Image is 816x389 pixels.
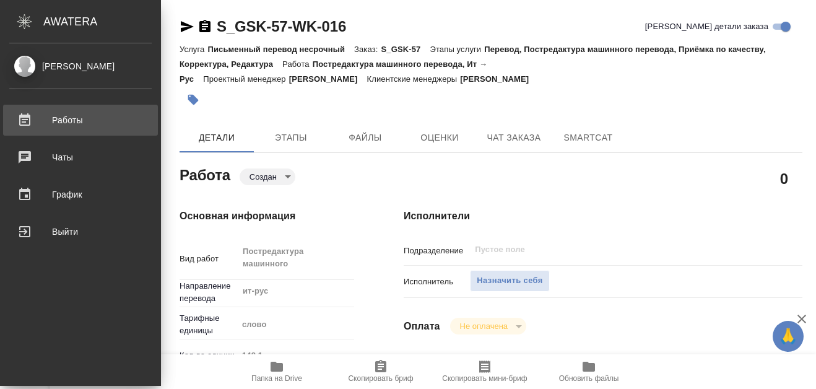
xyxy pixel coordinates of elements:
[251,374,302,383] span: Папка на Drive
[460,74,538,84] p: [PERSON_NAME]
[410,130,469,146] span: Оценки
[180,86,207,113] button: Добавить тэг
[354,45,381,54] p: Заказ:
[477,274,542,288] span: Назначить себя
[180,19,194,34] button: Скопировать ссылку для ЯМессенджера
[329,354,433,389] button: Скопировать бриф
[180,312,238,337] p: Тарифные единицы
[180,253,238,265] p: Вид работ
[9,222,152,241] div: Выйти
[537,354,641,389] button: Обновить файлы
[442,374,527,383] span: Скопировать мини-бриф
[367,74,461,84] p: Клиентские менеджеры
[780,168,788,189] h2: 0
[43,9,161,34] div: AWATERA
[203,74,289,84] p: Проектный менеджер
[289,74,367,84] p: [PERSON_NAME]
[180,45,207,54] p: Услуга
[238,314,354,335] div: слово
[404,319,440,334] h4: Оплата
[261,130,321,146] span: Этапы
[336,130,395,146] span: Файлы
[187,130,246,146] span: Детали
[282,59,313,69] p: Работа
[404,276,470,288] p: Исполнитель
[348,374,413,383] span: Скопировать бриф
[645,20,768,33] span: [PERSON_NAME] детали заказа
[9,111,152,129] div: Работы
[180,349,238,362] p: Кол-во единиц
[9,59,152,73] div: [PERSON_NAME]
[180,59,487,84] p: Постредактура машинного перевода, Ит → Рус
[433,354,537,389] button: Скопировать мини-бриф
[3,105,158,136] a: Работы
[381,45,430,54] p: S_GSK-57
[246,172,280,182] button: Создан
[9,185,152,204] div: График
[778,323,799,349] span: 🙏
[450,318,526,334] div: Создан
[217,18,346,35] a: S_GSK-57-WK-016
[430,45,484,54] p: Этапы услуги
[470,270,549,292] button: Назначить себя
[558,130,618,146] span: SmartCat
[773,321,804,352] button: 🙏
[180,163,230,185] h2: Работа
[456,321,511,331] button: Не оплачена
[3,142,158,173] a: Чаты
[225,354,329,389] button: Папка на Drive
[180,280,238,305] p: Направление перевода
[559,374,619,383] span: Обновить файлы
[238,346,354,364] input: Пустое поле
[207,45,354,54] p: Письменный перевод несрочный
[197,19,212,34] button: Скопировать ссылку
[240,168,295,185] div: Создан
[404,245,470,257] p: Подразделение
[404,209,802,224] h4: Исполнители
[3,179,158,210] a: График
[474,242,740,257] input: Пустое поле
[180,209,354,224] h4: Основная информация
[484,130,544,146] span: Чат заказа
[9,148,152,167] div: Чаты
[3,216,158,247] a: Выйти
